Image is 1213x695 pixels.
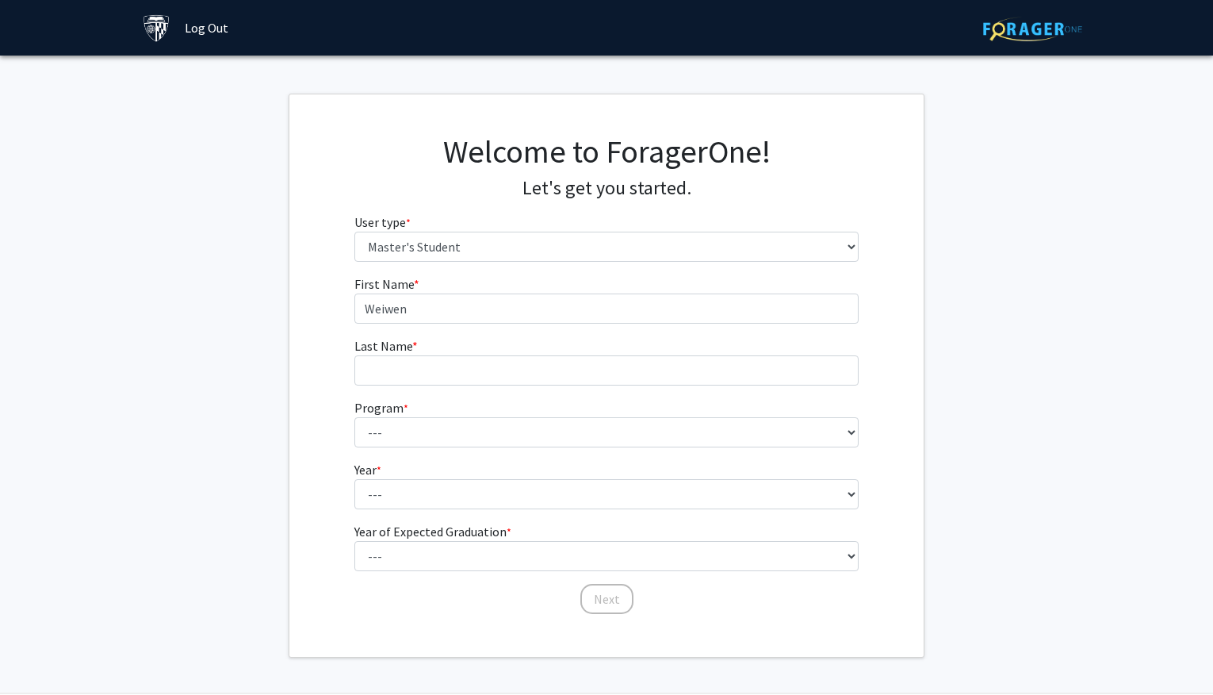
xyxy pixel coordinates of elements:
button: Next [580,584,633,614]
span: Last Name [354,338,412,354]
iframe: Chat [12,624,67,683]
label: Year [354,460,381,479]
img: ForagerOne Logo [983,17,1082,41]
h4: Let's get you started. [354,177,859,200]
label: Program [354,398,408,417]
img: Johns Hopkins University Logo [143,14,170,42]
h1: Welcome to ForagerOne! [354,132,859,171]
span: First Name [354,276,414,292]
label: User type [354,213,411,232]
label: Year of Expected Graduation [354,522,511,541]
